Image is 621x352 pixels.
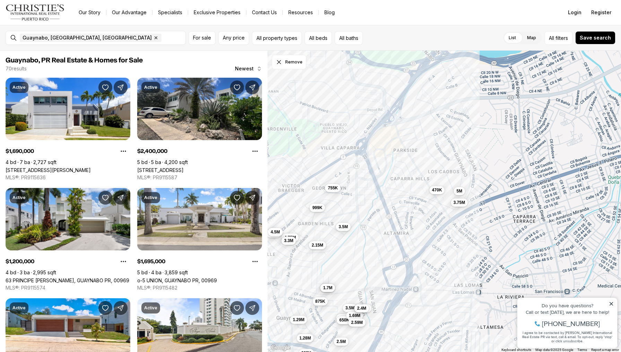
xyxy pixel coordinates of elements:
[351,320,362,325] span: 2.59M
[575,31,615,44] button: Save search
[189,31,216,45] button: For sale
[248,144,262,158] button: Property options
[299,335,311,341] span: 1.28M
[336,314,353,322] button: 1.65M
[568,10,581,15] span: Login
[116,144,130,158] button: Property options
[284,235,296,240] span: 4.75M
[98,80,112,94] button: Save Property: 69 CALLE ROBLE
[320,284,335,292] button: 1.7M
[137,167,184,173] a: Caoba 39, GUAYNABO PR, 00969
[319,8,340,17] a: Blog
[6,277,129,283] a: 63 PRINCIPE RAINIERO, GUAYNABO PR, 00969
[305,31,332,45] button: All beds
[144,305,157,311] p: Active
[432,187,442,193] span: 470K
[281,233,298,242] button: 4.75M
[230,80,244,94] button: Save Property: Caoba 39
[309,204,325,212] button: 999K
[6,167,91,173] a: 69 CALLE ROBLE, GUAYNABO PR, 00966
[346,311,363,320] button: 1.69M
[334,337,349,346] button: 2.5M
[114,301,128,315] button: Share Property
[246,8,282,17] button: Contact Us
[6,57,143,64] span: Guaynabo, PR Real Estate & Homes for Sale
[354,304,369,312] button: 2.4M
[223,35,245,41] span: Any price
[336,339,346,344] span: 2.5M
[281,237,296,245] button: 3.3M
[335,31,363,45] button: All baths
[544,31,572,45] button: Allfilters
[245,80,259,94] button: Share Property
[556,34,568,42] span: filters
[454,200,465,205] span: 3.75M
[339,224,348,230] span: 3.5M
[323,285,332,291] span: 1.7M
[336,316,352,324] button: 650K
[6,66,27,71] p: 70 results
[271,229,280,235] span: 4.5M
[456,188,462,194] span: 5M
[98,301,112,315] button: Save Property: St. 1 MONTEAZUL
[218,31,249,45] button: Any price
[315,299,325,304] span: 875K
[313,297,328,306] button: 875K
[580,35,611,41] span: Save search
[591,10,611,15] span: Register
[357,306,366,311] span: 2.4M
[98,191,112,205] button: Save Property: 63 PRINCIPE RAINIERO
[252,31,302,45] button: All property types
[193,35,211,41] span: For sale
[12,195,26,200] p: Active
[12,305,26,311] p: Active
[152,8,188,17] a: Specialists
[114,80,128,94] button: Share Property
[231,62,266,76] button: Newest
[549,34,554,42] span: All
[114,191,128,205] button: Share Property
[7,22,100,27] div: Call or text [DATE], we are here to help!
[28,33,86,40] span: [PHONE_NUMBER]
[587,6,615,19] button: Register
[230,191,244,205] button: Save Property: o-5 UNION
[106,8,152,17] a: Our Advantage
[312,242,323,248] span: 2.15M
[564,6,586,19] button: Login
[268,228,283,236] button: 4.5M
[245,191,259,205] button: Share Property
[343,304,358,312] button: 3.5M
[188,8,246,17] a: Exclusive Properties
[248,255,262,268] button: Property options
[348,318,365,327] button: 2.59M
[116,255,130,268] button: Property options
[339,315,350,321] span: 1.65M
[9,43,99,56] span: I agree to be contacted by [PERSON_NAME] International Real Estate PR via text, call & email. To ...
[272,55,306,69] button: Dismiss drawing
[144,85,157,90] p: Active
[283,8,318,17] a: Resources
[349,313,360,318] span: 1.69M
[293,317,304,323] span: 1.29M
[235,66,254,71] span: Newest
[346,305,355,311] span: 3.5M
[339,317,349,323] span: 650K
[328,185,338,191] span: 755K
[451,198,468,207] button: 3.75M
[297,334,314,342] button: 1.28M
[309,241,326,249] button: 2.15M
[522,32,542,44] label: Map
[454,187,465,195] button: 5M
[429,186,445,194] button: 470K
[12,85,26,90] p: Active
[290,316,307,324] button: 1.29M
[336,223,351,231] button: 3.5M
[245,301,259,315] button: Share Property
[7,16,100,20] div: Do you have questions?
[144,195,157,200] p: Active
[284,238,294,243] span: 3.3M
[6,4,65,21] img: logo
[23,35,152,41] span: Guaynabo, [GEOGRAPHIC_DATA], [GEOGRAPHIC_DATA]
[230,301,244,315] button: Save Property: Cond. Plaza del Prado 1203-A #1203-A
